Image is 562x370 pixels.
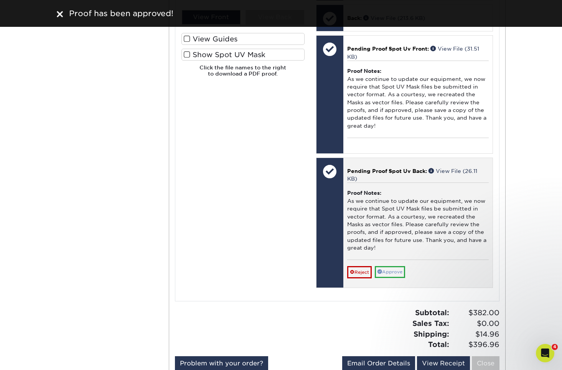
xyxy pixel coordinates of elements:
span: $382.00 [452,308,499,318]
strong: Proof Notes: [347,190,381,196]
label: View Guides [181,33,305,45]
a: Approve [375,266,405,278]
strong: Total: [428,340,449,349]
a: Reject [347,266,372,278]
div: As we continue to update our equipment, we now require that Spot UV Mask files be submitted in ve... [347,183,489,260]
span: Pending Proof Spot Uv Back: [347,168,427,174]
label: Show Spot UV Mask [181,49,305,61]
span: Proof has been approved! [69,9,173,18]
strong: Proof Notes: [347,68,381,74]
span: $14.96 [452,329,499,340]
span: Pending Proof Spot Uv Front: [347,46,429,52]
iframe: Intercom live chat [536,344,554,362]
strong: Subtotal: [415,308,449,317]
iframe: Google Customer Reviews [2,347,65,367]
span: $396.96 [452,339,499,350]
strong: Shipping: [414,330,449,338]
span: 4 [552,344,558,350]
div: As we continue to update our equipment, we now require that Spot UV Mask files be submitted in ve... [347,61,489,138]
h6: Click the file names to the right to download a PDF proof. [181,64,305,83]
a: View File (31.51 KB) [347,46,479,59]
span: $0.00 [452,318,499,329]
strong: Sales Tax: [412,319,449,327]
